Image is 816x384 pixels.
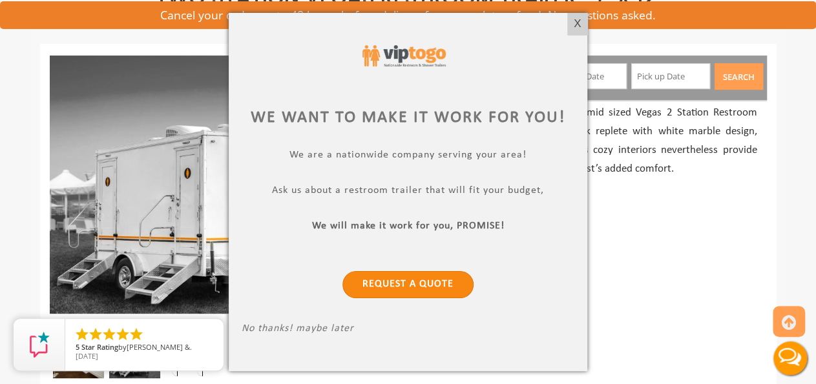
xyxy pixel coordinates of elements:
span: Star Rating [81,342,118,352]
img: viptogo logo [362,45,446,66]
li:  [129,327,144,342]
span: [DATE] [76,351,98,361]
p: Ask us about a restroom trailer that will fit your budget, [242,185,575,199]
li:  [115,327,131,342]
div: We want to make it work for you! [242,106,575,130]
span: 5 [76,342,79,352]
button: Live Chat [764,332,816,384]
span: by [76,343,213,352]
span: [PERSON_NAME] &. [127,342,192,352]
li:  [101,327,117,342]
img: Review Rating [26,332,52,358]
b: We will make it work for you, PROMISE! [312,221,505,231]
p: We are a nationwide company serving your area! [242,149,575,164]
li:  [88,327,103,342]
a: Request a Quote [342,271,474,298]
p: No thanks! maybe later [242,323,575,338]
div: X [567,13,587,35]
li:  [74,327,90,342]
